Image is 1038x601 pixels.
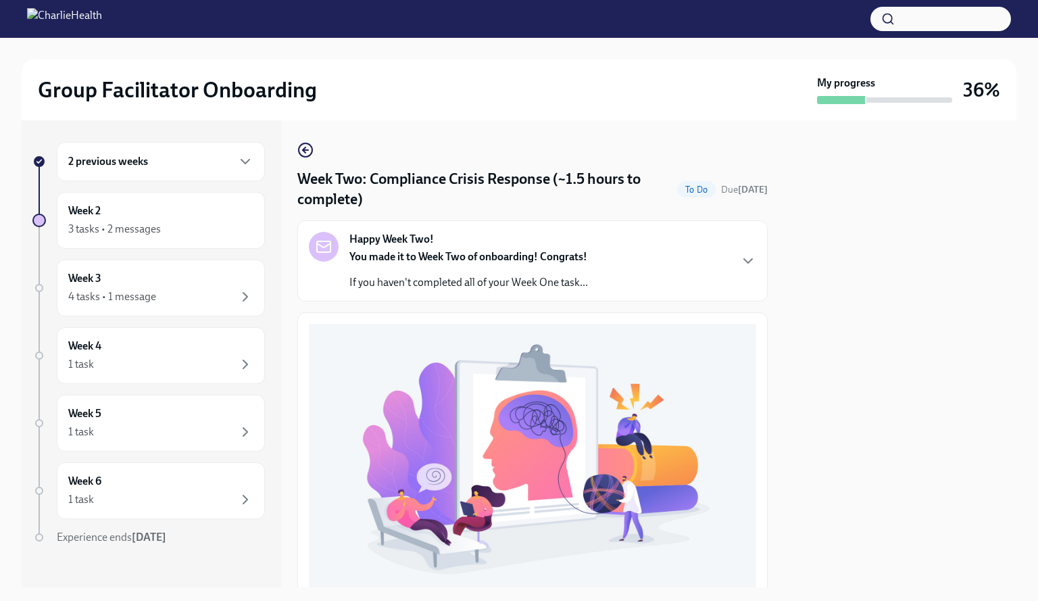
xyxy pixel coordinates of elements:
[32,192,265,249] a: Week 23 tasks • 2 messages
[309,324,756,592] button: Zoom image
[349,275,588,290] p: If you haven't completed all of your Week One task...
[132,531,166,544] strong: [DATE]
[68,154,148,169] h6: 2 previous weeks
[32,327,265,384] a: Week 41 task
[721,184,768,195] span: Due
[738,184,768,195] strong: [DATE]
[817,76,875,91] strong: My progress
[677,185,716,195] span: To Do
[68,203,101,218] h6: Week 2
[349,250,587,263] strong: You made it to Week Two of onboarding! Congrats!
[68,339,101,354] h6: Week 4
[68,222,161,237] div: 3 tasks • 2 messages
[32,462,265,519] a: Week 61 task
[963,78,1000,102] h3: 36%
[68,406,101,421] h6: Week 5
[68,492,94,507] div: 1 task
[68,425,94,439] div: 1 task
[32,395,265,452] a: Week 51 task
[68,357,94,372] div: 1 task
[68,271,101,286] h6: Week 3
[27,8,102,30] img: CharlieHealth
[32,260,265,316] a: Week 34 tasks • 1 message
[68,474,101,489] h6: Week 6
[297,169,672,210] h4: Week Two: Compliance Crisis Response (~1.5 hours to complete)
[721,183,768,196] span: September 16th, 2025 09:00
[349,232,434,247] strong: Happy Week Two!
[57,531,166,544] span: Experience ends
[57,142,265,181] div: 2 previous weeks
[38,76,317,103] h2: Group Facilitator Onboarding
[68,289,156,304] div: 4 tasks • 1 message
